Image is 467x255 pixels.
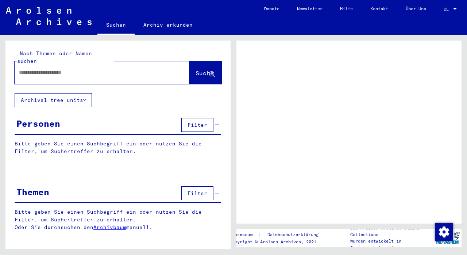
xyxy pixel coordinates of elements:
img: yv_logo.png [434,229,461,247]
a: Impressum [229,231,258,239]
span: Filter [188,122,207,128]
p: Copyright © Arolsen Archives, 2021 [229,239,327,245]
p: wurden entwickelt in Partnerschaft mit [350,238,433,251]
button: Filter [181,186,213,200]
div: Zustimmung ändern [435,223,452,240]
img: Arolsen_neg.svg [6,7,92,25]
p: Bitte geben Sie einen Suchbegriff ein oder nutzen Sie die Filter, um Suchertreffer zu erhalten. [15,140,221,155]
p: Bitte geben Sie einen Suchbegriff ein oder nutzen Sie die Filter, um Suchertreffer zu erhalten. O... [15,208,221,231]
span: Filter [188,190,207,197]
button: Archival tree units [15,93,92,107]
span: Suche [196,69,214,77]
a: Archiv erkunden [135,16,201,34]
div: Personen [16,117,60,130]
mat-label: Nach Themen oder Namen suchen [17,50,92,64]
img: Zustimmung ändern [435,223,453,241]
a: Datenschutzerklärung [262,231,327,239]
a: Suchen [97,16,135,35]
span: DE [444,7,452,12]
div: | [229,231,327,239]
button: Suche [189,61,221,84]
p: Die Arolsen Archives Online-Collections [350,225,433,238]
button: Filter [181,118,213,132]
div: Themen [16,185,49,198]
a: Archivbaum [93,224,126,231]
